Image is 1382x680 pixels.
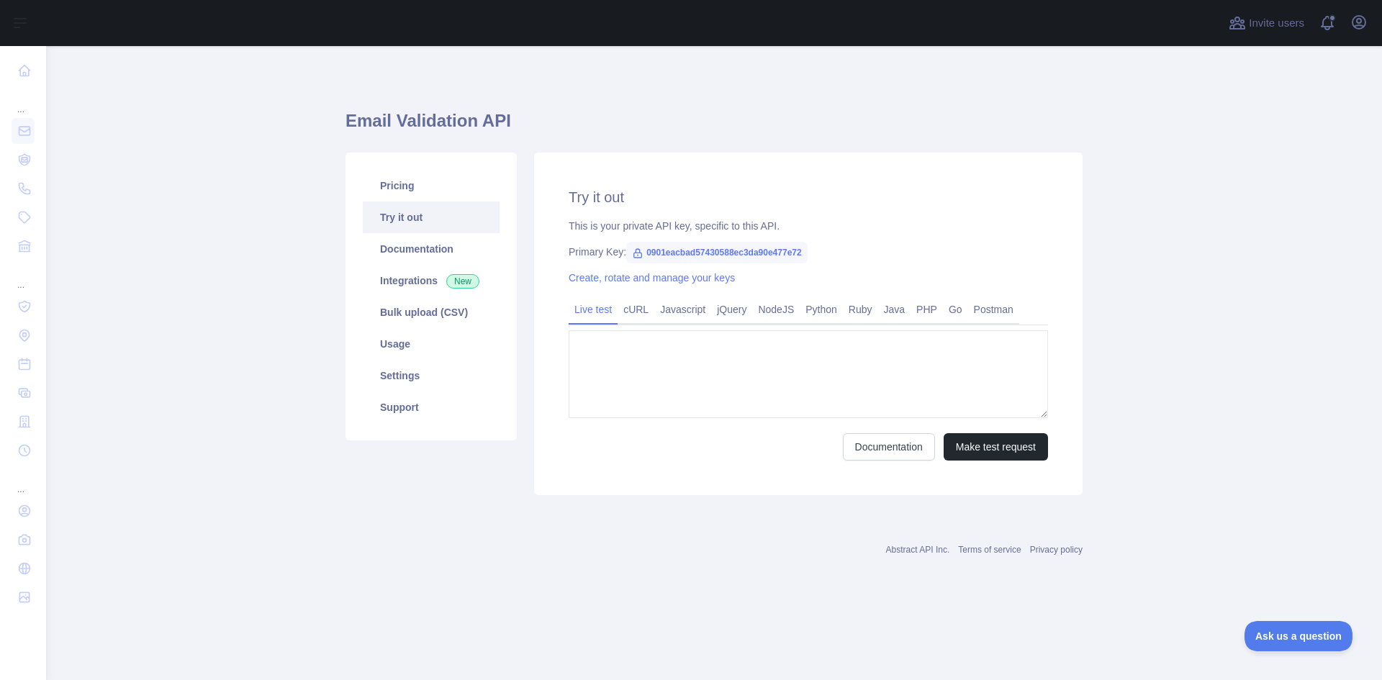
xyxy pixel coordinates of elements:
[12,466,35,495] div: ...
[1249,15,1304,32] span: Invite users
[363,265,500,296] a: Integrations New
[569,187,1048,207] h2: Try it out
[363,360,500,391] a: Settings
[569,219,1048,233] div: This is your private API key, specific to this API.
[1226,12,1307,35] button: Invite users
[618,298,654,321] a: cURL
[345,109,1083,144] h1: Email Validation API
[843,298,878,321] a: Ruby
[843,433,935,461] a: Documentation
[968,298,1019,321] a: Postman
[711,298,752,321] a: jQuery
[363,296,500,328] a: Bulk upload (CSV)
[12,262,35,291] div: ...
[569,298,618,321] a: Live test
[752,298,800,321] a: NodeJS
[654,298,711,321] a: Javascript
[1245,621,1353,651] iframe: Toggle Customer Support
[12,86,35,115] div: ...
[944,433,1048,461] button: Make test request
[363,170,500,201] a: Pricing
[626,242,808,263] span: 0901eacbad57430588ec3da90e477e72
[1030,545,1083,555] a: Privacy policy
[911,298,943,321] a: PHP
[363,391,500,423] a: Support
[886,545,950,555] a: Abstract API Inc.
[363,201,500,233] a: Try it out
[878,298,911,321] a: Java
[363,233,500,265] a: Documentation
[800,298,843,321] a: Python
[943,298,968,321] a: Go
[569,272,735,284] a: Create, rotate and manage your keys
[569,245,1048,259] div: Primary Key:
[446,274,479,289] span: New
[958,545,1021,555] a: Terms of service
[363,328,500,360] a: Usage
